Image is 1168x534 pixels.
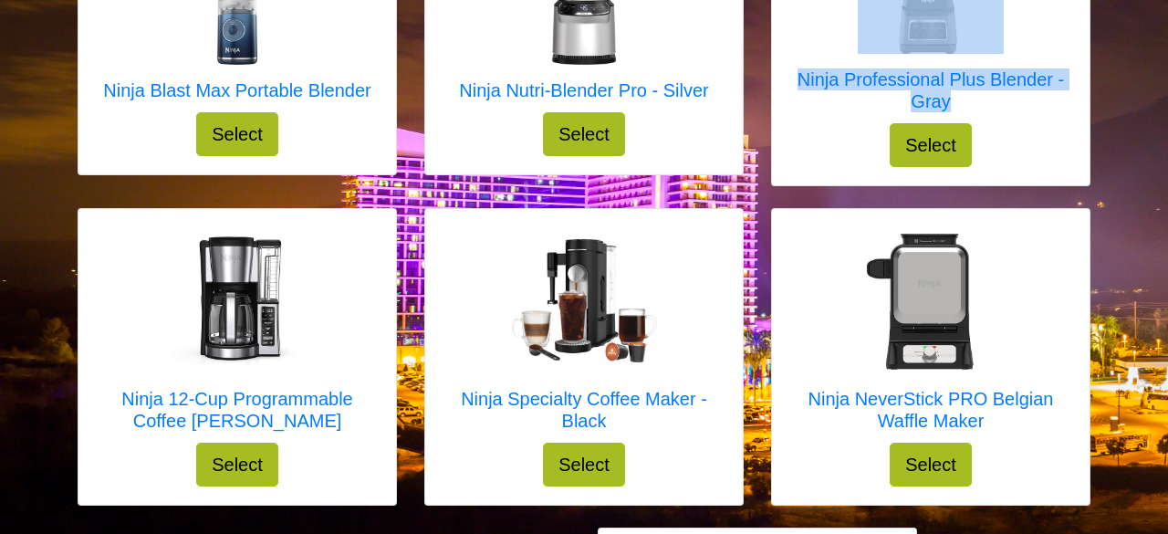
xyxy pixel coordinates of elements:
[97,227,378,443] a: Ninja 12-Cup Programmable Coffee Brewer Ninja 12-Cup Programmable Coffee [PERSON_NAME]
[890,443,972,487] button: Select
[97,388,378,432] h5: Ninja 12-Cup Programmable Coffee [PERSON_NAME]
[459,79,708,101] h5: Ninja Nutri-Blender Pro - Silver
[196,443,278,487] button: Select
[858,227,1004,373] img: Ninja NeverStick PRO Belgian Waffle Maker
[511,239,657,363] img: Ninja Specialty Coffee Maker - Black
[443,227,725,443] a: Ninja Specialty Coffee Maker - Black Ninja Specialty Coffee Maker - Black
[164,227,310,373] img: Ninja 12-Cup Programmable Coffee Brewer
[443,388,725,432] h5: Ninja Specialty Coffee Maker - Black
[790,227,1071,443] a: Ninja NeverStick PRO Belgian Waffle Maker Ninja NeverStick PRO Belgian Waffle Maker
[103,79,370,101] h5: Ninja Blast Max Portable Blender
[196,112,278,156] button: Select
[543,443,625,487] button: Select
[790,68,1071,112] h5: Ninja Professional Plus Blender - Gray
[890,123,972,167] button: Select
[790,388,1071,432] h5: Ninja NeverStick PRO Belgian Waffle Maker
[543,112,625,156] button: Select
